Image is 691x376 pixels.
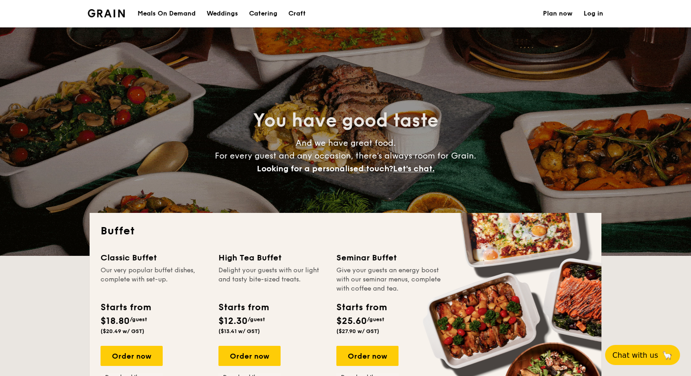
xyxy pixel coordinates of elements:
[218,301,268,314] div: Starts from
[218,346,281,366] div: Order now
[101,316,130,327] span: $18.80
[336,346,399,366] div: Order now
[101,251,207,264] div: Classic Buffet
[336,251,443,264] div: Seminar Buffet
[367,316,384,323] span: /guest
[393,164,435,174] span: Let's chat.
[248,316,265,323] span: /guest
[605,345,680,365] button: Chat with us🦙
[336,328,379,334] span: ($27.90 w/ GST)
[336,301,386,314] div: Starts from
[218,316,248,327] span: $12.30
[88,9,125,17] img: Grain
[88,9,125,17] a: Logotype
[336,266,443,293] div: Give your guests an energy boost with our seminar menus, complete with coffee and tea.
[662,350,673,360] span: 🦙
[336,316,367,327] span: $25.60
[218,251,325,264] div: High Tea Buffet
[101,266,207,293] div: Our very popular buffet dishes, complete with set-up.
[612,351,658,360] span: Chat with us
[130,316,147,323] span: /guest
[101,328,144,334] span: ($20.49 w/ GST)
[218,266,325,293] div: Delight your guests with our light and tasty bite-sized treats.
[101,301,150,314] div: Starts from
[101,224,590,238] h2: Buffet
[101,346,163,366] div: Order now
[218,328,260,334] span: ($13.41 w/ GST)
